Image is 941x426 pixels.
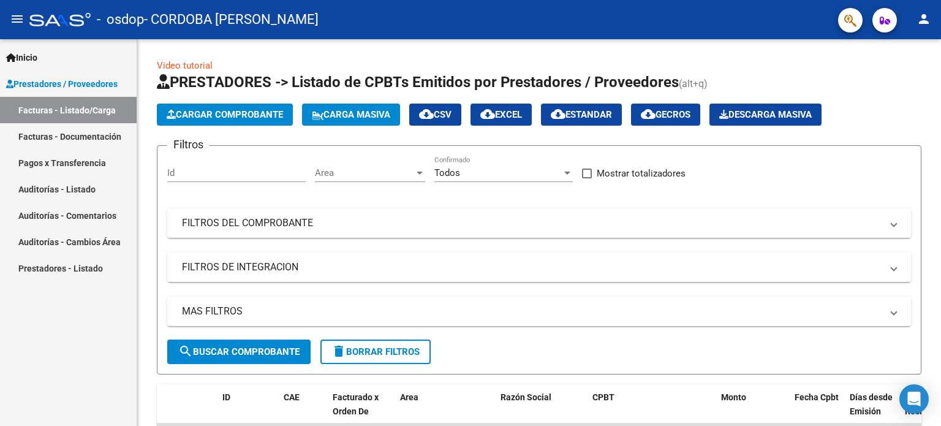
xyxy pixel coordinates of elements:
mat-icon: cloud_download [419,107,434,121]
app-download-masive: Descarga masiva de comprobantes (adjuntos) [709,104,822,126]
span: Monto [721,392,746,402]
mat-expansion-panel-header: MAS FILTROS [167,297,911,326]
mat-icon: menu [10,12,25,26]
span: (alt+q) [679,78,708,89]
h3: Filtros [167,136,210,153]
span: ID [222,392,230,402]
span: CSV [419,109,452,120]
mat-icon: cloud_download [641,107,656,121]
button: Carga Masiva [302,104,400,126]
button: EXCEL [470,104,532,126]
span: Descarga Masiva [719,109,812,120]
mat-icon: delete [331,344,346,359]
span: Fecha Recibido [905,392,939,416]
span: Cargar Comprobante [167,109,283,120]
span: Facturado x Orden De [333,392,379,416]
button: Gecros [631,104,700,126]
mat-expansion-panel-header: FILTROS DE INTEGRACION [167,253,911,282]
mat-icon: cloud_download [551,107,565,121]
mat-icon: cloud_download [480,107,495,121]
span: Area [315,167,414,178]
div: Open Intercom Messenger [899,384,929,414]
mat-icon: search [178,344,193,359]
span: - CORDOBA [PERSON_NAME] [144,6,319,33]
a: Video tutorial [157,60,213,71]
span: Prestadores / Proveedores [6,77,118,91]
button: Borrar Filtros [320,340,431,364]
span: EXCEL [480,109,522,120]
span: Todos [434,167,460,178]
span: Razón Social [501,392,551,402]
button: CSV [409,104,461,126]
span: Carga Masiva [312,109,390,120]
mat-panel-title: FILTROS DEL COMPROBANTE [182,216,882,230]
button: Descarga Masiva [709,104,822,126]
span: CAE [284,392,300,402]
mat-panel-title: MAS FILTROS [182,305,882,318]
span: PRESTADORES -> Listado de CPBTs Emitidos por Prestadores / Proveedores [157,74,679,91]
mat-icon: person [916,12,931,26]
span: Fecha Cpbt [795,392,839,402]
span: Buscar Comprobante [178,346,300,357]
button: Cargar Comprobante [157,104,293,126]
span: Estandar [551,109,612,120]
span: CPBT [592,392,614,402]
span: Borrar Filtros [331,346,420,357]
span: Inicio [6,51,37,64]
span: Días desde Emisión [850,392,893,416]
button: Estandar [541,104,622,126]
span: Mostrar totalizadores [597,166,686,181]
mat-expansion-panel-header: FILTROS DEL COMPROBANTE [167,208,911,238]
span: Area [400,392,418,402]
button: Buscar Comprobante [167,340,311,364]
span: Gecros [641,109,690,120]
span: - osdop [97,6,144,33]
mat-panel-title: FILTROS DE INTEGRACION [182,261,882,274]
